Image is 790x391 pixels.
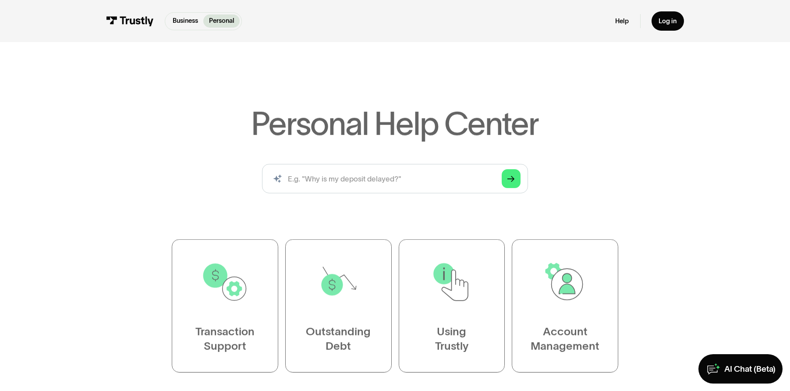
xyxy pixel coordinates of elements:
[167,14,203,28] a: Business
[251,108,538,140] h1: Personal Help Center
[615,17,629,25] a: Help
[512,239,618,372] a: AccountManagement
[398,239,505,372] a: UsingTrustly
[531,324,599,353] div: Account Management
[435,324,468,353] div: Using Trustly
[209,16,234,26] p: Personal
[172,239,278,372] a: TransactionSupport
[106,16,154,26] img: Trustly Logo
[652,11,684,31] a: Log in
[262,164,528,193] form: Search
[203,14,240,28] a: Personal
[195,324,255,353] div: Transaction Support
[698,354,783,384] a: AI Chat (Beta)
[724,364,776,375] div: AI Chat (Beta)
[262,164,528,193] input: search
[659,17,677,25] div: Log in
[285,239,392,372] a: OutstandingDebt
[306,324,371,353] div: Outstanding Debt
[173,16,198,26] p: Business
